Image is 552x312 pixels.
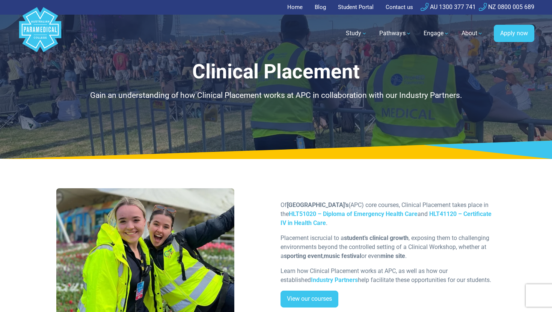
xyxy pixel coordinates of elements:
[56,90,496,102] p: Gain an understanding of how Clinical Placement works at APC in collaboration with our Industry P...
[326,219,327,226] span: .
[421,3,476,10] a: AU 1300 377 741
[289,210,418,217] a: HLT51020 – Diploma of Emergency Health Care
[419,23,454,44] a: Engage
[281,234,496,261] p: crucial to a , exposing them to challenging environments beyond the controlled setting of a Clini...
[375,23,416,44] a: Pathways
[418,210,428,217] span: and
[341,23,372,44] a: Study
[324,252,361,259] strong: music festival
[479,3,534,10] a: NZ 0800 005 689
[281,267,496,285] p: Learn how Clinical Placement works at APC, as well as how our established help facilitate these o...
[457,23,488,44] a: About
[281,210,492,226] a: HLT41120 – Certificate IV in Health Care
[380,252,405,259] strong: mine site
[56,60,496,84] h1: Clinical Placement
[18,15,63,52] a: Australian Paramedical College
[281,234,315,241] span: Placement is
[494,25,534,42] a: Apply now
[287,201,348,208] strong: [GEOGRAPHIC_DATA]’s
[281,291,338,308] a: View our courses
[284,252,323,259] strong: sporting event
[281,201,489,217] span: Of (APC) core courses, Clinical Placement takes place in the
[311,276,358,283] a: Industry Partners
[344,234,409,241] strong: student’s clinical growth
